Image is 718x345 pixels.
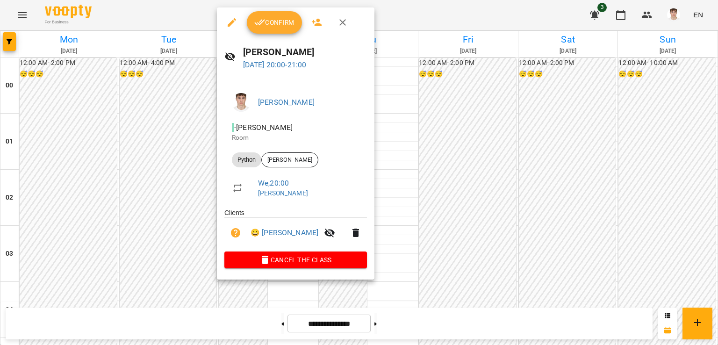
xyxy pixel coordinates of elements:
[251,227,318,238] a: 😀 [PERSON_NAME]
[224,222,247,244] button: Unpaid. Bill the attendance?
[243,45,367,59] h6: [PERSON_NAME]
[258,98,315,107] a: [PERSON_NAME]
[232,93,251,112] img: 8fe045a9c59afd95b04cf3756caf59e6.jpg
[247,11,302,34] button: Confirm
[258,179,289,187] a: We , 20:00
[224,252,367,268] button: Cancel the class
[232,123,294,132] span: - [PERSON_NAME]
[258,189,308,197] a: [PERSON_NAME]
[261,152,318,167] div: [PERSON_NAME]
[232,133,359,143] p: Room
[254,17,294,28] span: Confirm
[262,156,318,164] span: [PERSON_NAME]
[224,208,367,252] ul: Clients
[232,254,359,266] span: Cancel the class
[232,156,261,164] span: Python
[243,60,307,69] a: [DATE] 20:00-21:00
